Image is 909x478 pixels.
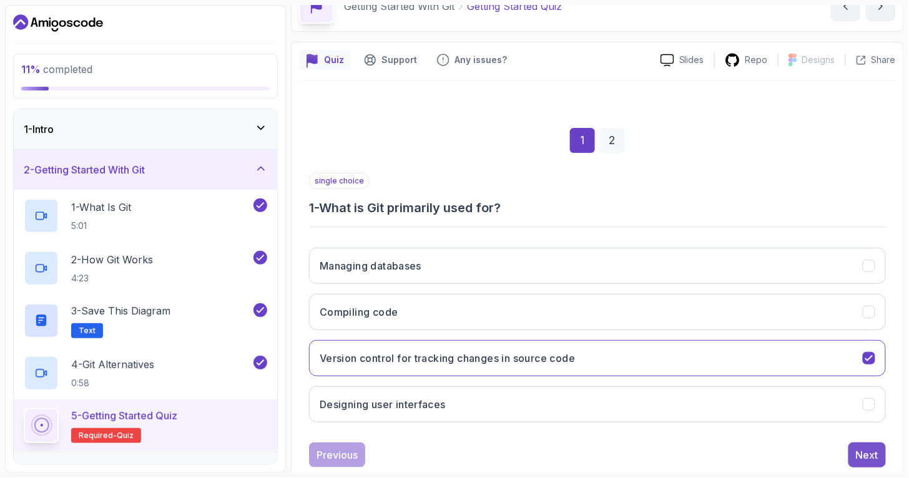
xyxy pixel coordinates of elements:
span: quiz [117,431,134,441]
p: 4 - Git Alternatives [71,357,154,372]
button: quiz button [299,50,351,70]
p: 5 - Getting Started Quiz [71,408,177,423]
p: Support [381,54,417,66]
p: Repo [745,54,768,66]
p: Any issues? [454,54,507,66]
button: Designing user interfaces [309,386,886,422]
button: Version control for tracking changes in source code [309,340,886,376]
button: 4-Git Alternatives0:58 [24,356,267,391]
p: Quiz [324,54,344,66]
div: Next [856,447,878,462]
p: Share [872,54,896,66]
button: 1-What Is Git5:01 [24,198,267,233]
button: Support button [356,50,425,70]
button: Next [848,442,886,467]
button: 5-Getting Started QuizRequired-quiz [24,408,267,443]
button: 1-Intro [14,109,277,149]
h3: 1 - Intro [24,122,54,137]
button: 2-Getting Started With Git [14,150,277,190]
a: Slides [651,54,714,67]
h3: Compiling code [320,305,398,319]
p: 5:01 [71,220,131,232]
button: Share [845,54,896,66]
p: 0:58 [71,377,154,389]
span: completed [21,63,92,76]
button: 2-How Git Works4:23 [24,251,267,286]
a: Repo [715,52,778,68]
h3: Version control for tracking changes in source code [320,351,575,366]
button: 3-Save this diagramText [24,303,267,338]
p: 2 - How Git Works [71,252,153,267]
h3: 1 - What is Git primarily used for? [309,199,886,217]
button: Previous [309,442,365,467]
p: Slides [679,54,704,66]
span: 11 % [21,63,41,76]
div: 2 [600,128,625,153]
span: Text [79,326,96,336]
h3: Managing databases [320,258,421,273]
h3: 2 - Getting Started With Git [24,162,145,177]
div: 1 [570,128,595,153]
span: Required- [79,431,117,441]
p: Designs [802,54,835,66]
a: Dashboard [13,13,103,33]
button: Feedback button [430,50,514,70]
p: 3 - Save this diagram [71,303,170,318]
p: 1 - What Is Git [71,200,131,215]
button: Compiling code [309,294,886,330]
h3: Designing user interfaces [320,397,446,412]
button: Managing databases [309,248,886,284]
div: Previous [317,447,358,462]
p: 4:23 [71,272,153,285]
p: single choice [309,173,370,189]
